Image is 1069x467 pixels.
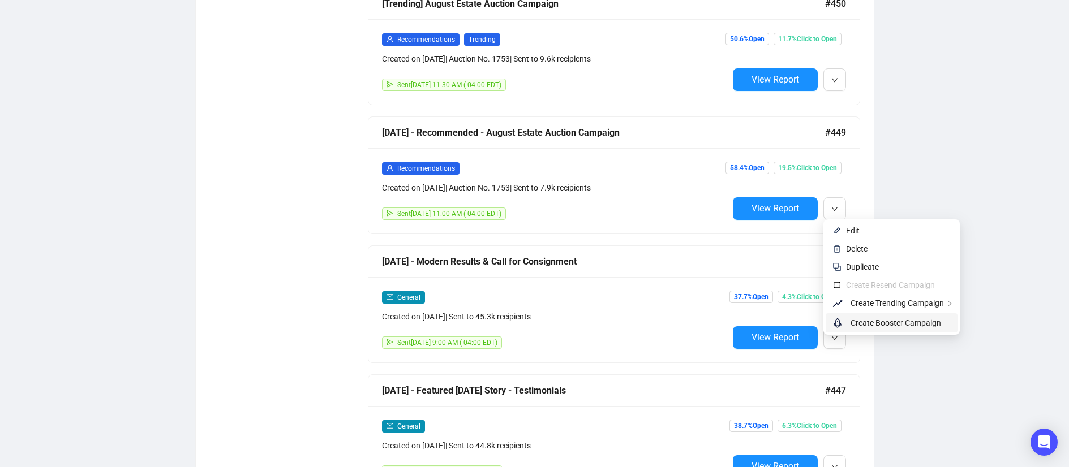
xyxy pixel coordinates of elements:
span: mail [387,293,393,300]
span: General [397,293,420,301]
span: rise [832,297,846,310]
button: View Report [733,68,818,91]
span: Create Booster Campaign [851,318,941,327]
span: #447 [825,383,846,397]
span: Sent [DATE] 11:00 AM (-04:00 EDT) [397,210,501,218]
img: retweet.svg [832,280,842,289]
span: General [397,422,420,430]
div: Created on [DATE] | Auction No. 1753 | Sent to 9.6k recipients [382,53,728,65]
span: Recommendations [397,36,455,44]
span: rocket [832,316,846,330]
span: user [387,36,393,42]
span: Duplicate [846,262,879,271]
span: 38.7% Open [729,420,773,432]
span: 11.7% Click to Open [774,33,842,45]
span: #449 [825,126,846,140]
span: send [387,339,393,345]
span: 19.5% Click to Open [774,162,842,174]
span: send [387,210,393,217]
img: svg+xml;base64,PHN2ZyB4bWxucz0iaHR0cDovL3d3dy53My5vcmcvMjAwMC9zdmciIHhtbG5zOnhsaW5rPSJodHRwOi8vd3... [832,244,842,253]
span: Recommendations [397,165,455,172]
div: Created on [DATE] | Auction No. 1753 | Sent to 7.9k recipients [382,181,728,194]
span: 6.3% Click to Open [778,420,842,432]
span: Trending [464,33,500,46]
span: Delete [846,244,868,253]
span: mail [387,422,393,429]
span: Create Trending Campaign [851,299,944,308]
span: 58.4% Open [725,162,769,174]
span: right [946,300,953,307]
span: View Report [752,74,799,85]
a: [DATE] - Modern Results & Call for Consignment#448mailGeneralCreated on [DATE]| Sent to 45.3k rec... [368,245,860,363]
div: Created on [DATE] | Sent to 45.3k recipients [382,310,728,323]
span: send [387,81,393,88]
span: down [831,335,838,341]
button: View Report [733,326,818,349]
span: View Report [752,203,799,214]
img: svg+xml;base64,PHN2ZyB4bWxucz0iaHR0cDovL3d3dy53My5vcmcvMjAwMC9zdmciIHhtbG5zOnhsaW5rPSJodHRwOi8vd3... [832,226,842,235]
span: user [387,165,393,171]
span: down [831,206,838,213]
div: [DATE] - Recommended - August Estate Auction Campaign [382,126,825,140]
span: Sent [DATE] 11:30 AM (-04:00 EDT) [397,81,501,89]
span: 50.6% Open [725,33,769,45]
div: [DATE] - Featured [DATE] Story - Testimonials [382,383,825,397]
span: down [831,77,838,84]
span: View Report [752,332,799,343]
span: Sent [DATE] 9:00 AM (-04:00 EDT) [397,339,497,347]
div: Open Intercom Messenger [1031,429,1058,456]
span: 4.3% Click to Open [778,291,842,303]
div: Created on [DATE] | Sent to 44.8k recipients [382,439,728,452]
div: [DATE] - Modern Results & Call for Consignment [382,254,825,269]
span: Create Resend Campaign [846,280,935,289]
img: svg+xml;base64,PHN2ZyB4bWxucz0iaHR0cDovL3d3dy53My5vcmcvMjAwMC9zdmciIHdpZHRoPSIyNCIgaGVpZ2h0PSIyNC... [832,262,842,271]
span: Edit [846,226,860,235]
a: [DATE] - Recommended - August Estate Auction Campaign#449userRecommendationsCreated on [DATE]| Au... [368,116,860,234]
span: 37.7% Open [729,291,773,303]
button: View Report [733,197,818,220]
